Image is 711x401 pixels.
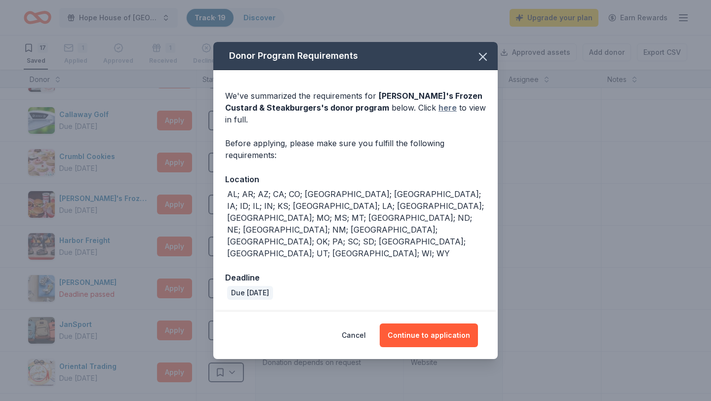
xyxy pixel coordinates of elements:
button: Cancel [342,323,366,347]
div: Before applying, please make sure you fulfill the following requirements: [225,137,486,161]
div: We've summarized the requirements for below. Click to view in full. [225,90,486,125]
div: Deadline [225,271,486,284]
div: Donor Program Requirements [213,42,498,70]
div: AL; AR; AZ; CA; CO; [GEOGRAPHIC_DATA]; [GEOGRAPHIC_DATA]; IA; ID; IL; IN; KS; [GEOGRAPHIC_DATA]; ... [227,188,486,259]
a: here [438,102,457,114]
div: Due [DATE] [227,286,273,300]
button: Continue to application [380,323,478,347]
div: Location [225,173,486,186]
